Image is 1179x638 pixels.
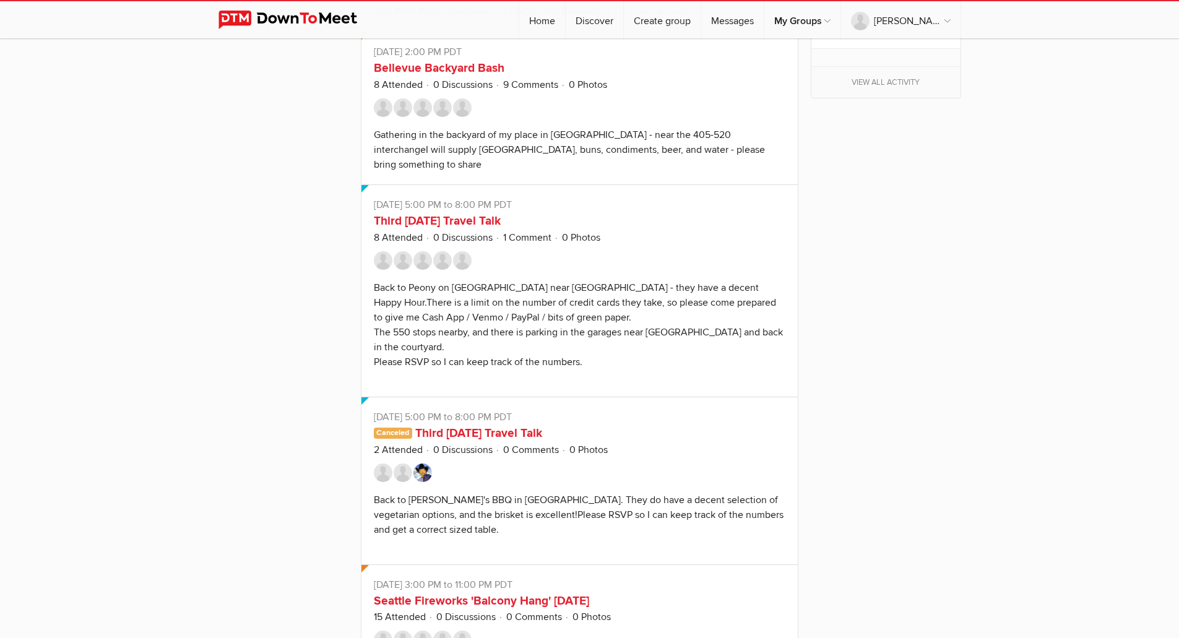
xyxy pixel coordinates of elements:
a: 0 Discussions [433,79,493,91]
a: 1 Comment [503,231,551,244]
img: AaronN [433,98,452,117]
a: 0 Photos [569,79,607,91]
a: Create group [624,1,701,38]
img: Ralph [413,251,432,270]
img: Jacob M [374,463,392,482]
a: Seattle Fireworks 'Balcony Hang' [DATE] [374,593,589,608]
img: TanyaZ [453,98,472,117]
a: 8 Attended [374,79,423,91]
img: Rick Choi (buschoi) [433,251,452,270]
img: DownToMeet [218,11,376,29]
a: 0 Discussions [436,611,496,623]
a: 0 Comments [506,611,562,623]
a: 15 Attended [374,611,426,623]
span: Canceled [374,428,413,439]
p: [DATE] 2:00 PM PDT [374,45,786,59]
p: [DATE] 3:00 PM to 11:00 PM PDT [374,577,786,592]
img: TheRealCho [413,98,432,117]
img: mark en [374,98,392,117]
a: Bellevue Backyard Bash [374,61,504,75]
a: My Groups [764,1,840,38]
a: Home [519,1,565,38]
a: 0 Photos [572,611,611,623]
a: 0 Discussions [433,231,493,244]
img: Alessandro [374,251,392,270]
div: Back to Peony on [GEOGRAPHIC_DATA] near [GEOGRAPHIC_DATA] - they have a decent Happy Hour.There i... [374,282,783,383]
a: 8 Attended [374,231,423,244]
a: 2 Attended [374,444,423,456]
a: Discover [566,1,623,38]
a: 9 Comments [503,79,558,91]
p: [DATE] 5:00 PM to 8:00 PM PDT [374,410,786,425]
a: Messages [701,1,764,38]
p: [DATE] 5:00 PM to 8:00 PM PDT [374,197,786,212]
a: 0 Comments [503,444,559,456]
a: Third [DATE] Travel Talk [415,426,542,441]
img: Shop R J [394,251,412,270]
a: 0 Discussions [433,444,493,456]
img: Dawn P [394,463,412,482]
a: View all activity [811,67,961,98]
a: [PERSON_NAME] [841,1,961,38]
img: RomeoWalter [394,98,412,117]
div: Back to [PERSON_NAME]'s BBQ in [GEOGRAPHIC_DATA]. They do have a decent selection of vegetarian o... [374,494,784,551]
a: 0 Photos [569,444,608,456]
img: AaronN [453,251,472,270]
div: Gathering in the backyard of my place in [GEOGRAPHIC_DATA] - near the 405-520 interchangeI will s... [374,129,765,171]
a: Third [DATE] Travel Talk [374,213,501,228]
a: 0 Photos [562,231,600,244]
img: Dave Nuttall [413,463,432,482]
